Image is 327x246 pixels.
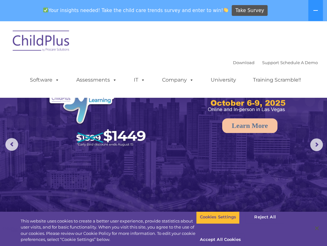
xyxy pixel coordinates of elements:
[21,218,196,243] div: This website uses cookies to create a better user experience, provide statistics about user visit...
[41,4,231,17] span: Your insights needed! Take the child care trends survey and enter to win!
[24,74,66,86] a: Software
[262,60,279,65] a: Support
[233,60,255,65] a: Download
[310,221,324,235] button: Close
[222,118,277,133] a: Learn More
[127,74,152,86] a: IT
[247,74,307,86] a: Training Scramble!!
[196,210,240,224] button: Cookies Settings
[43,8,48,12] img: ✅
[10,26,73,58] img: ChildPlus by Procare Solutions
[70,74,123,86] a: Assessments
[233,60,318,65] font: |
[156,74,200,86] a: Company
[223,8,228,12] img: 👏
[235,5,264,16] span: Take Survey
[245,210,285,224] button: Reject All
[204,74,242,86] a: University
[280,60,318,65] a: Schedule A Demo
[232,5,268,16] a: Take Survey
